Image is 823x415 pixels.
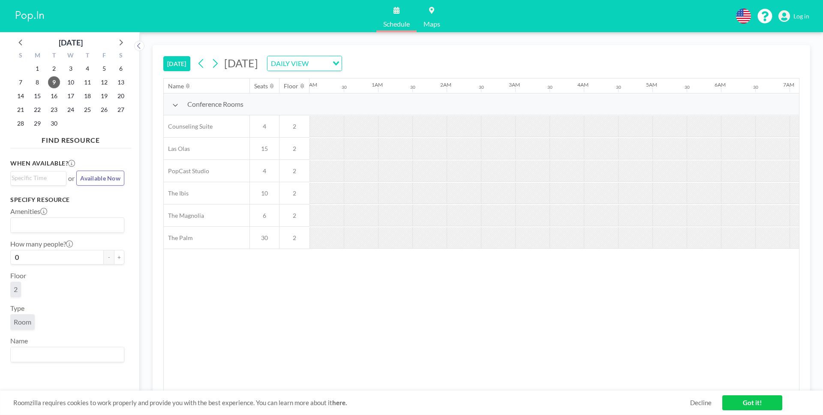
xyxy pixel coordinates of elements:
[279,212,309,220] span: 2
[311,58,327,69] input: Search for option
[250,189,279,197] span: 10
[163,56,190,71] button: [DATE]
[65,63,77,75] span: Wednesday, September 3, 2025
[269,58,310,69] span: DAILY VIEW
[342,84,347,90] div: 30
[279,167,309,175] span: 2
[383,21,410,27] span: Schedule
[96,51,112,62] div: F
[722,395,782,410] a: Got it!
[284,82,298,90] div: Floor
[10,337,28,345] label: Name
[778,10,809,22] a: Log in
[164,145,190,153] span: Las Olas
[65,90,77,102] span: Wednesday, September 17, 2025
[164,167,209,175] span: PopCast Studio
[10,196,124,204] h3: Specify resource
[332,399,347,406] a: here.
[12,173,61,183] input: Search for option
[646,81,657,88] div: 5AM
[279,234,309,242] span: 2
[14,285,18,294] span: 2
[15,90,27,102] span: Sunday, September 14, 2025
[65,76,77,88] span: Wednesday, September 10, 2025
[48,63,60,75] span: Tuesday, September 2, 2025
[31,104,43,116] span: Monday, September 22, 2025
[685,84,690,90] div: 30
[187,100,243,108] span: Conference Rooms
[59,36,83,48] div: [DATE]
[753,84,758,90] div: 30
[98,76,110,88] span: Friday, September 12, 2025
[63,51,79,62] div: W
[31,90,43,102] span: Monday, September 15, 2025
[250,167,279,175] span: 4
[80,174,120,182] span: Available Now
[11,171,66,184] div: Search for option
[410,84,415,90] div: 30
[14,8,46,25] img: organization-logo
[783,81,794,88] div: 7AM
[31,117,43,129] span: Monday, September 29, 2025
[164,189,189,197] span: The Ibis
[10,271,26,280] label: Floor
[690,399,712,407] a: Decline
[79,51,96,62] div: T
[11,347,124,362] div: Search for option
[48,104,60,116] span: Tuesday, September 23, 2025
[48,117,60,129] span: Tuesday, September 30, 2025
[65,104,77,116] span: Wednesday, September 24, 2025
[372,81,383,88] div: 1AM
[98,63,110,75] span: Friday, September 5, 2025
[115,76,127,88] span: Saturday, September 13, 2025
[250,123,279,130] span: 4
[715,81,726,88] div: 6AM
[98,90,110,102] span: Friday, September 19, 2025
[793,12,809,20] span: Log in
[81,76,93,88] span: Thursday, September 11, 2025
[31,76,43,88] span: Monday, September 8, 2025
[479,84,484,90] div: 30
[10,132,131,144] h4: FIND RESOURCE
[11,218,124,232] div: Search for option
[303,81,317,88] div: 12AM
[10,240,73,248] label: How many people?
[616,84,621,90] div: 30
[250,212,279,220] span: 6
[509,81,520,88] div: 3AM
[15,117,27,129] span: Sunday, September 28, 2025
[267,56,342,71] div: Search for option
[250,145,279,153] span: 15
[46,51,63,62] div: T
[547,84,553,90] div: 30
[279,145,309,153] span: 2
[164,123,213,130] span: Counseling Suite
[12,220,119,231] input: Search for option
[112,51,129,62] div: S
[104,250,114,265] button: -
[279,189,309,197] span: 2
[115,104,127,116] span: Saturday, September 27, 2025
[81,104,93,116] span: Thursday, September 25, 2025
[12,349,119,360] input: Search for option
[13,399,690,407] span: Roomzilla requires cookies to work properly and provide you with the best experience. You can lea...
[114,250,124,265] button: +
[424,21,440,27] span: Maps
[98,104,110,116] span: Friday, September 26, 2025
[76,171,124,186] button: Available Now
[10,304,24,313] label: Type
[279,123,309,130] span: 2
[48,90,60,102] span: Tuesday, September 16, 2025
[31,63,43,75] span: Monday, September 1, 2025
[48,76,60,88] span: Tuesday, September 9, 2025
[164,234,193,242] span: The Palm
[440,81,451,88] div: 2AM
[14,318,31,326] span: Room
[81,90,93,102] span: Thursday, September 18, 2025
[68,174,75,183] span: or
[577,81,589,88] div: 4AM
[115,90,127,102] span: Saturday, September 20, 2025
[29,51,46,62] div: M
[12,51,29,62] div: S
[115,63,127,75] span: Saturday, September 6, 2025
